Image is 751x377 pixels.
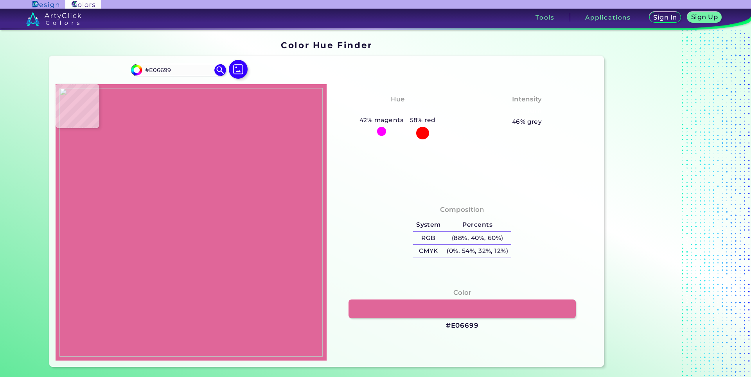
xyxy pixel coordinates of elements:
[229,60,248,79] img: icon picture
[413,245,444,258] h5: CMYK
[444,245,511,258] h5: (0%, 54%, 32%, 12%)
[508,106,545,115] h3: Medium
[607,38,705,370] iframe: Advertisement
[413,218,444,231] h5: System
[370,106,426,115] h3: Magenta-Red
[440,204,484,215] h4: Composition
[653,14,677,21] h5: Sign In
[453,287,471,298] h4: Color
[649,12,681,23] a: Sign In
[281,39,372,51] h1: Color Hue Finder
[691,14,718,20] h5: Sign Up
[391,94,404,105] h4: Hue
[413,232,444,245] h5: RGB
[512,117,542,127] h5: 46% grey
[214,64,226,76] img: icon search
[444,232,511,245] h5: (88%, 40%, 60%)
[26,12,81,26] img: logo_artyclick_colors_white.svg
[687,12,722,23] a: Sign Up
[535,14,555,20] h3: Tools
[142,65,215,75] input: type color..
[446,321,479,330] h3: #E06699
[32,1,59,8] img: ArtyClick Design logo
[407,115,439,125] h5: 58% red
[444,218,511,231] h5: Percents
[356,115,407,125] h5: 42% magenta
[59,88,323,357] img: 12255b1d-4a85-44b0-89fb-96ab01fe0e5d
[585,14,631,20] h3: Applications
[512,94,542,105] h4: Intensity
